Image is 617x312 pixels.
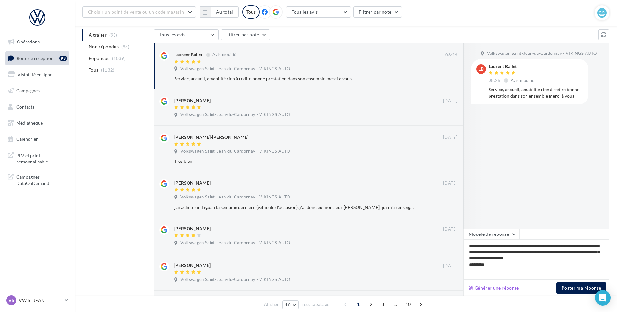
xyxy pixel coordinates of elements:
span: [DATE] [443,263,457,269]
span: Afficher [264,301,279,307]
div: Très bien [174,158,415,164]
button: Générer une réponse [466,284,522,292]
span: 3 [378,299,388,309]
button: Poster ma réponse [556,282,606,294]
div: [PERSON_NAME] [174,262,211,269]
button: Au total [211,6,239,18]
span: (93) [121,44,129,49]
a: Visibilité en ligne [4,68,71,81]
div: Laurent Ballet [489,64,536,69]
div: [PERSON_NAME]/[PERSON_NAME] [174,134,248,140]
span: 08:26 [489,78,501,84]
span: Avis modifié [212,52,236,57]
span: Campagnes DataOnDemand [16,173,67,186]
button: 10 [282,300,299,309]
button: Au total [200,6,239,18]
span: Calendrier [16,136,38,142]
span: LB [478,66,484,72]
span: Volkswagen Saint-Jean-du-Cardonnay - VIKINGS AUTO [180,149,290,154]
span: Campagnes [16,88,40,93]
div: [PERSON_NAME] [174,180,211,186]
div: [PERSON_NAME] [174,97,211,104]
span: Répondus [89,55,110,62]
div: [PERSON_NAME] [174,225,211,232]
span: 2 [366,299,376,309]
a: Contacts [4,100,71,114]
span: VS [8,297,14,304]
span: Boîte de réception [17,55,54,61]
div: Service, accueil, amabilité rien à redire bonne prestation dans son ensemble merci à vous [174,76,415,82]
span: Contacts [16,104,34,109]
span: Non répondus [89,43,119,50]
span: [DATE] [443,135,457,140]
span: Tous les avis [292,9,318,15]
div: j'ai acheté un Tiguan la semaine dernière (véhicule d'occasion), j'ai donc eu monsieur [PERSON_NA... [174,204,415,210]
span: Tous [89,67,98,73]
span: Volkswagen Saint-Jean-du-Cardonnay - VIKINGS AUTO [487,51,597,56]
div: 93 [59,56,67,61]
span: 1 [353,299,364,309]
button: Filtrer par note [221,29,270,40]
span: 10 [285,302,291,307]
span: Volkswagen Saint-Jean-du-Cardonnay - VIKINGS AUTO [180,194,290,200]
a: VS VW ST JEAN [5,294,69,306]
span: 10 [403,299,414,309]
a: Médiathèque [4,116,71,130]
span: Volkswagen Saint-Jean-du-Cardonnay - VIKINGS AUTO [180,277,290,282]
span: PLV et print personnalisable [16,151,67,165]
button: Tous les avis [286,6,351,18]
a: PLV et print personnalisable [4,149,71,168]
span: Visibilité en ligne [18,72,52,77]
div: Tous [242,5,260,19]
span: [DATE] [443,98,457,104]
a: Opérations [4,35,71,49]
span: Opérations [17,39,40,44]
a: Calendrier [4,132,71,146]
span: Médiathèque [16,120,43,126]
div: Open Intercom Messenger [595,290,611,306]
span: Tous les avis [159,32,186,37]
a: Campagnes [4,84,71,98]
button: Tous les avis [154,29,219,40]
span: 08:26 [445,52,457,58]
span: Choisir un point de vente ou un code magasin [88,9,184,15]
span: Volkswagen Saint-Jean-du-Cardonnay - VIKINGS AUTO [180,240,290,246]
div: Laurent Ballet [174,52,202,58]
span: Avis modifié [511,78,534,83]
button: Choisir un point de vente ou un code magasin [82,6,196,18]
div: Service, accueil, amabilité rien à redire bonne prestation dans son ensemble merci à vous [489,86,583,99]
span: [DATE] [443,226,457,232]
span: (1132) [101,67,115,73]
span: Volkswagen Saint-Jean-du-Cardonnay - VIKINGS AUTO [180,66,290,72]
span: [DATE] [443,180,457,186]
span: ... [390,299,401,309]
span: résultats/page [302,301,329,307]
button: Filtrer par note [353,6,402,18]
p: VW ST JEAN [19,297,62,304]
span: (1039) [112,56,126,61]
span: Volkswagen Saint-Jean-du-Cardonnay - VIKINGS AUTO [180,112,290,118]
a: Campagnes DataOnDemand [4,170,71,189]
button: Modèle de réponse [463,229,520,240]
a: Boîte de réception93 [4,51,71,65]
